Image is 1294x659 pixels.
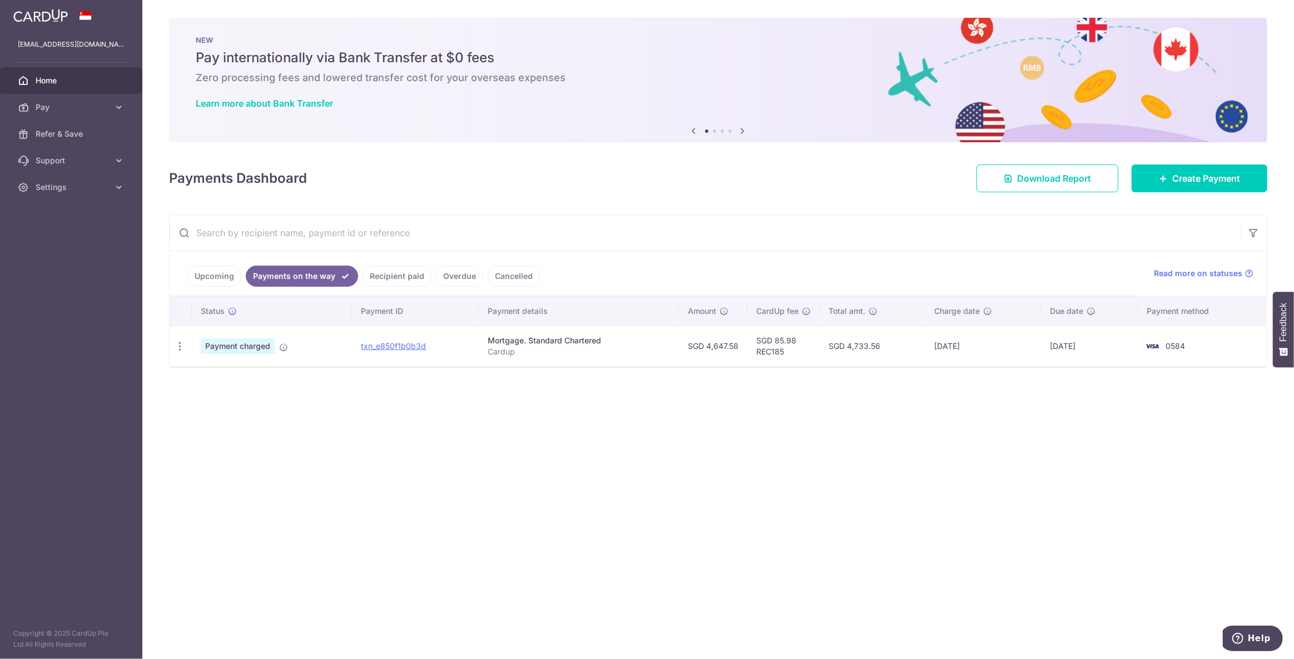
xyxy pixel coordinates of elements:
[169,168,307,188] h4: Payments Dashboard
[820,326,926,366] td: SGD 4,733.56
[488,335,670,346] div: Mortgage. Standard Chartered
[201,338,275,354] span: Payment charged
[1132,164,1267,192] a: Create Payment
[488,266,540,287] a: Cancelled
[756,306,799,317] span: CardUp fee
[1154,268,1253,279] a: Read more on statuses
[169,18,1267,142] img: Bank transfer banner
[13,9,68,22] img: CardUp
[363,266,432,287] a: Recipient paid
[1017,172,1091,185] span: Download Report
[935,306,980,317] span: Charge date
[18,39,125,50] p: [EMAIL_ADDRESS][DOMAIN_NAME]
[36,75,109,86] span: Home
[36,182,109,193] span: Settings
[436,266,483,287] a: Overdue
[1273,292,1294,367] button: Feedback - Show survey
[36,155,109,166] span: Support
[688,306,716,317] span: Amount
[679,326,747,366] td: SGD 4,647.58
[1041,326,1138,366] td: [DATE]
[361,341,426,351] a: txn_e850f1b0b3d
[36,102,109,113] span: Pay
[201,306,225,317] span: Status
[1154,268,1242,279] span: Read more on statuses
[246,266,358,287] a: Payments on the way
[187,266,241,287] a: Upcoming
[829,306,865,317] span: Total amt.
[747,326,820,366] td: SGD 85.98 REC185
[1166,341,1185,351] span: 0584
[488,346,670,357] p: Cardup
[196,98,333,109] a: Learn more about Bank Transfer
[196,71,1241,84] h6: Zero processing fees and lowered transfer cost for your overseas expenses
[352,297,478,326] th: Payment ID
[1278,303,1288,342] span: Feedback
[1141,340,1163,353] img: Bank Card
[1138,297,1267,326] th: Payment method
[1172,172,1240,185] span: Create Payment
[1050,306,1083,317] span: Due date
[36,128,109,139] span: Refer & Save
[926,326,1042,366] td: [DATE]
[479,297,679,326] th: Payment details
[976,164,1118,192] a: Download Report
[170,215,1240,251] input: Search by recipient name, payment id or reference
[196,49,1241,67] h5: Pay internationally via Bank Transfer at $0 fees
[196,36,1241,44] p: NEW
[1223,626,1283,653] iframe: Opens a widget where you can find more information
